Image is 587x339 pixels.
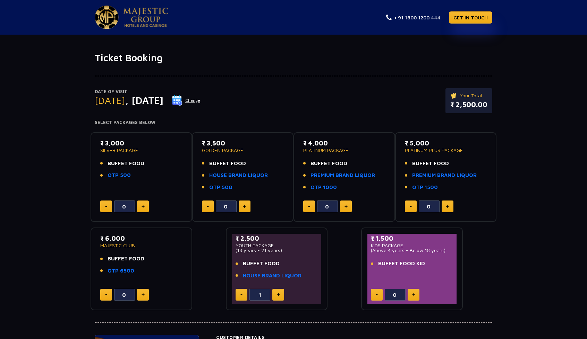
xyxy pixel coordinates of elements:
[95,52,492,64] h1: Ticket Booking
[344,205,348,208] img: plus
[236,234,318,243] p: ₹ 2,500
[95,6,119,29] img: Majestic Pride
[142,293,145,296] img: plus
[202,148,284,153] p: GOLDEN PACKAGE
[405,148,487,153] p: PLATINUM PLUS PACKAGE
[209,160,246,168] span: BUFFET FOOD
[303,139,385,148] p: ₹ 4,000
[308,206,310,207] img: minus
[450,92,458,99] img: ticket
[386,14,440,21] a: + 91 1800 1200 444
[209,184,232,191] a: OTP 500
[243,260,280,268] span: BUFFET FOOD
[240,294,243,295] img: minus
[142,205,145,208] img: plus
[446,205,449,208] img: plus
[207,206,209,207] img: minus
[108,267,134,275] a: OTP 6500
[108,160,144,168] span: BUFFET FOOD
[100,148,182,153] p: SILVER PACKAGE
[100,243,182,248] p: MAJESTIC CLUB
[108,171,131,179] a: OTP 500
[410,206,412,207] img: minus
[303,148,385,153] p: PLATINUM PACKAGE
[310,160,347,168] span: BUFFET FOOD
[95,95,125,106] span: [DATE]
[95,120,492,125] h4: Select Packages Below
[376,294,378,295] img: minus
[412,293,415,296] img: plus
[108,255,144,263] span: BUFFET FOOD
[209,171,268,179] a: HOUSE BRAND LIQUOR
[371,248,453,253] p: (Above 4 years - Below 18 years)
[243,272,301,280] a: HOUSE BRAND LIQUOR
[243,205,246,208] img: plus
[450,99,487,110] p: ₹ 2,500.00
[412,184,438,191] a: OTP 1500
[123,8,168,27] img: Majestic Pride
[277,293,280,296] img: plus
[412,171,477,179] a: PREMIUM BRAND LIQUOR
[378,260,425,268] span: BUFFET FOOD KID
[95,88,201,95] p: Date of Visit
[236,248,318,253] p: (18 years - 21 years)
[310,184,337,191] a: OTP 1000
[371,243,453,248] p: KIDS PACKAGE
[100,139,182,148] p: ₹ 3,000
[125,95,163,106] span: , [DATE]
[105,294,107,295] img: minus
[202,139,284,148] p: ₹ 3,500
[412,160,449,168] span: BUFFET FOOD
[236,243,318,248] p: YOUTH PACKAGE
[405,139,487,148] p: ₹ 5,000
[371,234,453,243] p: ₹ 1,500
[449,11,492,24] a: GET IN TOUCH
[105,206,107,207] img: minus
[310,171,375,179] a: PREMIUM BRAND LIQUOR
[450,92,487,99] p: Your Total
[172,95,201,106] button: Change
[100,234,182,243] p: ₹ 6,000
